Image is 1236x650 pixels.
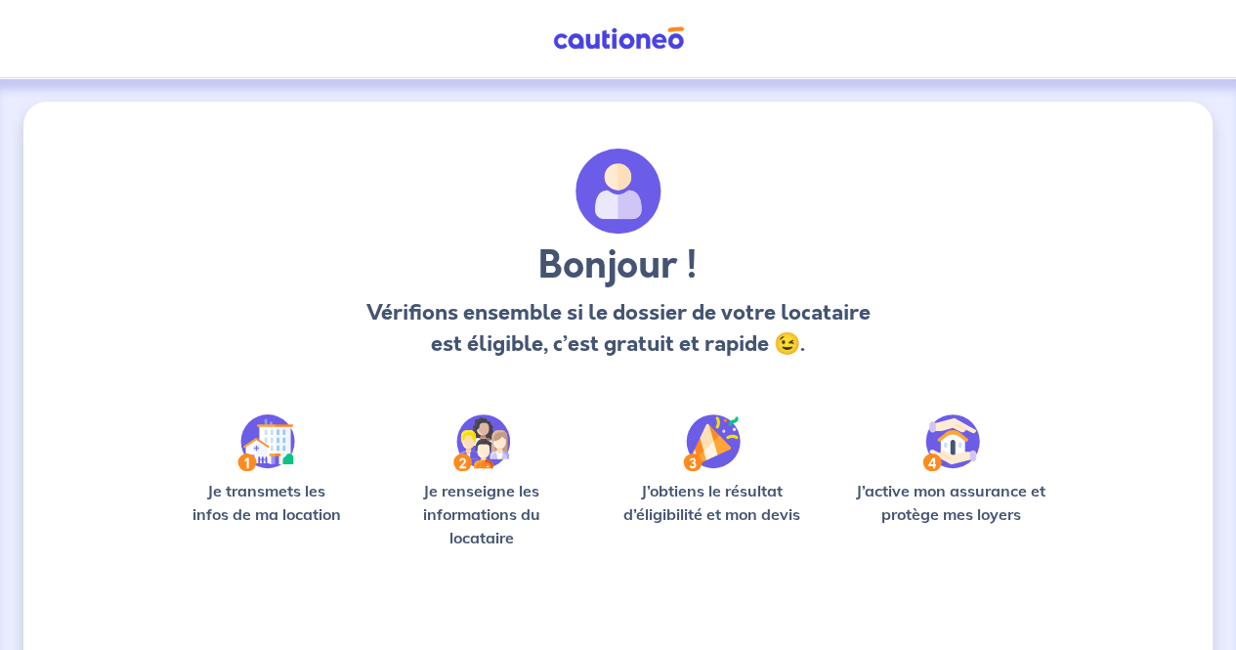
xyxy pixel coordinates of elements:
[845,479,1056,526] p: J’active mon assurance et protège mes loyers
[545,26,692,51] img: Cautioneo
[683,414,741,471] img: /static/f3e743aab9439237c3e2196e4328bba9/Step-3.svg
[180,479,353,526] p: Je transmets les infos de ma location
[922,414,980,471] img: /static/bfff1cf634d835d9112899e6a3df1a5d/Step-4.svg
[453,414,510,471] img: /static/c0a346edaed446bb123850d2d04ad552/Step-2.svg
[610,479,814,526] p: J’obtiens le résultat d’éligibilité et mon devis
[362,242,874,289] h3: Bonjour !
[575,149,661,235] img: archivate
[237,414,295,471] img: /static/90a569abe86eec82015bcaae536bd8e6/Step-1.svg
[384,479,578,549] p: Je renseigne les informations du locataire
[362,297,874,360] p: Vérifions ensemble si le dossier de votre locataire est éligible, c’est gratuit et rapide 😉.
